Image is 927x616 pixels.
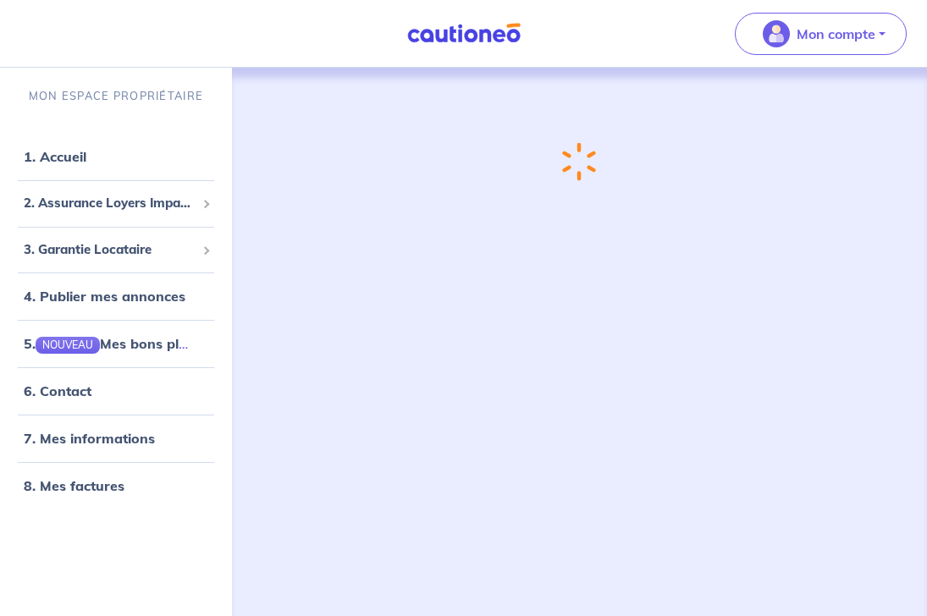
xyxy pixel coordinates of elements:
[24,335,202,352] a: 5.NOUVEAUMes bons plans
[7,374,225,408] div: 6. Contact
[797,24,875,44] p: Mon compte
[7,234,225,267] div: 3. Garantie Locataire
[24,148,86,165] a: 1. Accueil
[29,88,203,104] p: MON ESPACE PROPRIÉTAIRE
[24,382,91,399] a: 6. Contact
[400,23,527,44] img: Cautioneo
[735,13,907,55] button: illu_account_valid_menu.svgMon compte
[24,477,124,494] a: 8. Mes factures
[7,187,225,220] div: 2. Assurance Loyers Impayés
[7,469,225,503] div: 8. Mes factures
[24,430,155,447] a: 7. Mes informations
[763,20,790,47] img: illu_account_valid_menu.svg
[24,240,196,260] span: 3. Garantie Locataire
[7,421,225,455] div: 7. Mes informations
[24,288,185,305] a: 4. Publier mes annonces
[24,194,196,213] span: 2. Assurance Loyers Impayés
[7,140,225,173] div: 1. Accueil
[562,142,596,181] img: loading-spinner
[7,279,225,313] div: 4. Publier mes annonces
[7,327,225,360] div: 5.NOUVEAUMes bons plans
